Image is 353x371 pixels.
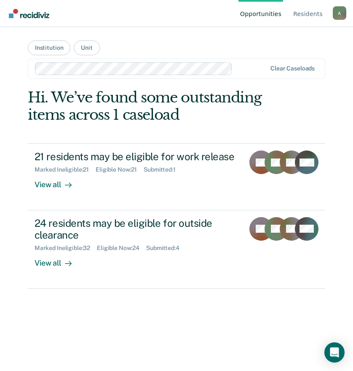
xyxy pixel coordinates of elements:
[270,65,315,72] div: Clear caseloads
[96,166,144,173] div: Eligible Now : 21
[35,245,97,252] div: Marked Ineligible : 32
[28,40,70,55] button: Institution
[333,6,346,20] button: Profile dropdown button
[35,173,82,190] div: View all
[28,210,325,289] a: 24 residents may be eligible for outside clearanceMarked Ineligible:32Eligible Now:24Submitted:4V...
[35,166,96,173] div: Marked Ineligible : 21
[9,9,49,18] img: Recidiviz
[146,245,186,252] div: Submitted : 4
[28,143,325,210] a: 21 residents may be eligible for work releaseMarked Ineligible:21Eligible Now:21Submitted:1View all
[28,89,266,124] div: Hi. We’ve found some outstanding items across 1 caseload
[144,166,182,173] div: Submitted : 1
[35,252,82,268] div: View all
[333,6,346,20] div: A
[35,151,238,163] div: 21 residents may be eligible for work release
[97,245,146,252] div: Eligible Now : 24
[324,342,345,363] div: Open Intercom Messenger
[35,217,238,242] div: 24 residents may be eligible for outside clearance
[74,40,99,55] button: Unit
